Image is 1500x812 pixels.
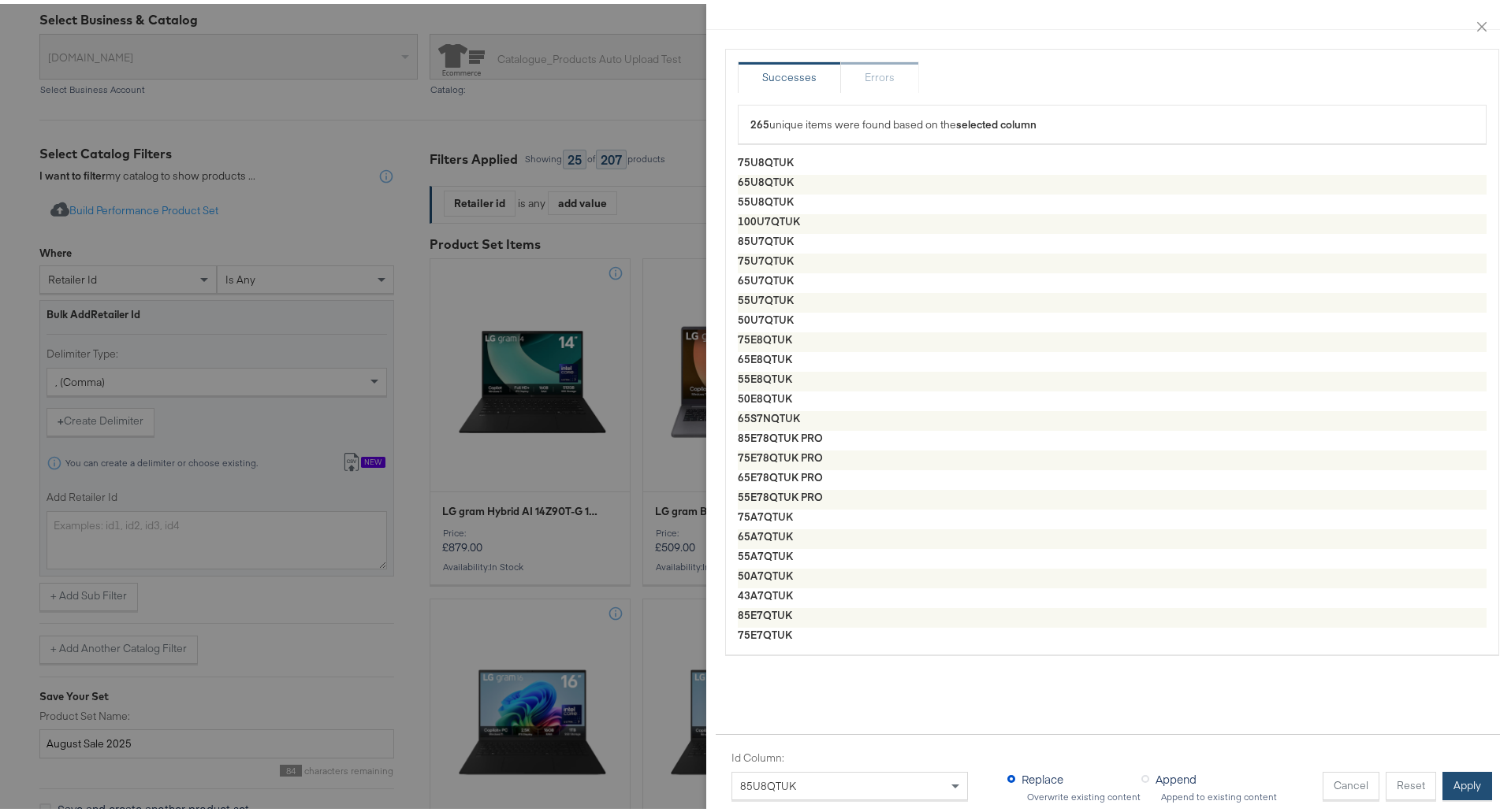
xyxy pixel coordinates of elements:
button: Reset [1386,768,1436,796]
span: close [1476,17,1488,29]
strong: 65U8QTUK [738,171,794,185]
button: Cancel [1323,768,1379,796]
strong: 75U8QTUK [738,151,794,165]
button: Apply [1442,768,1492,796]
strong: 65U7QTUK [738,269,794,284]
strong: 75E78QTUK PRO [738,447,823,461]
strong: 50A7QTUK [738,565,793,579]
strong: 85E78QTUK PRO [738,427,823,441]
span: 85U8QTUK [740,775,796,789]
span: Append [1156,767,1197,783]
strong: 55A7QTUK [738,545,793,559]
label: Id Column: [731,747,968,762]
div: Overwrite existing content [1026,788,1141,799]
strong: 55E8QTUK [738,368,792,382]
strong: 50U7QTUK [738,309,794,323]
strong: 75E8QTUK [738,328,792,343]
strong: selected column [956,113,1037,128]
strong: 55E78QTUK PRO [738,486,823,500]
strong: 75U7QTUK [738,250,794,264]
div: Append to existing content [1160,788,1278,799]
strong: 75E7QTUK [738,624,792,638]
strong: 55U8QTUK [738,191,794,205]
strong: 85E7QTUK [738,604,792,618]
strong: 65E8QTUK [738,348,792,362]
span: Replace [1022,767,1063,783]
strong: 65A7QTUK [738,525,793,539]
strong: 265 [750,113,769,128]
strong: 85U7QTUK [738,230,794,244]
div: Successes [762,66,817,81]
strong: 100U7QTUK [738,210,800,224]
strong: 43A7QTUK [738,584,793,599]
strong: 50E8QTUK [738,387,792,402]
span: unique items were found based on the [750,113,1037,128]
strong: 55U7QTUK [738,289,794,303]
strong: 65E78QTUK PRO [738,466,823,480]
strong: 75A7QTUK [738,506,793,520]
strong: 65S7NQTUK [738,407,800,421]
